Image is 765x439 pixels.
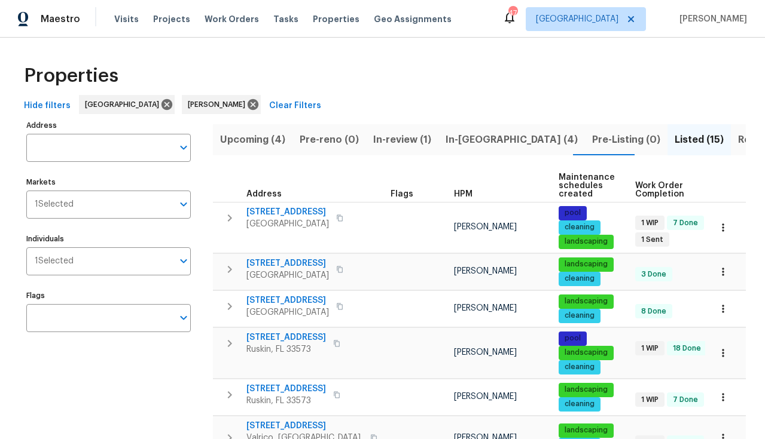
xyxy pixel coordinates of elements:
span: 1 WIP [636,395,663,405]
label: Address [26,122,191,129]
span: [STREET_ADDRESS] [246,420,363,432]
span: cleaning [560,362,599,372]
span: cleaning [560,222,599,232]
label: Markets [26,179,191,186]
span: Listed (15) [675,131,724,148]
span: Ruskin, FL 33573 [246,343,326,355]
span: landscaping [560,296,612,306]
span: Pre-reno (0) [300,131,359,148]
span: pool [560,208,586,218]
button: Open [175,196,192,213]
span: [STREET_ADDRESS] [246,206,329,218]
span: Pre-Listing (0) [592,131,660,148]
span: 7 Done [668,218,703,228]
span: In-[GEOGRAPHIC_DATA] (4) [446,131,578,148]
span: [PERSON_NAME] [454,392,517,401]
span: 8 Done [636,306,671,317]
span: [GEOGRAPHIC_DATA] [246,218,329,230]
button: Open [175,139,192,156]
div: 47 [508,7,517,19]
span: [GEOGRAPHIC_DATA] [246,306,329,318]
span: 1 WIP [636,343,663,354]
span: Tasks [273,15,298,23]
span: Work Order Completion [635,182,711,198]
span: Flags [391,190,413,198]
button: Hide filters [19,95,75,117]
span: [PERSON_NAME] [454,223,517,231]
label: Individuals [26,235,191,242]
span: landscaping [560,385,612,395]
span: [PERSON_NAME] [454,304,517,312]
span: 1 Sent [636,235,668,245]
span: Work Orders [205,13,259,25]
span: [GEOGRAPHIC_DATA] [246,269,329,281]
span: landscaping [560,259,612,269]
span: landscaping [560,348,612,358]
span: landscaping [560,425,612,435]
span: Address [246,190,282,198]
span: [GEOGRAPHIC_DATA] [85,99,164,110]
span: cleaning [560,274,599,284]
span: Ruskin, FL 33573 [246,395,326,407]
span: Hide filters [24,99,71,113]
span: 1 WIP [636,218,663,228]
button: Clear Filters [264,95,326,117]
span: Maestro [41,13,80,25]
button: Open [175,309,192,326]
span: [STREET_ADDRESS] [246,331,326,343]
span: Upcoming (4) [220,131,285,148]
span: HPM [454,190,473,198]
span: landscaping [560,237,612,247]
div: [PERSON_NAME] [182,95,261,114]
span: [PERSON_NAME] [454,348,517,357]
span: cleaning [560,399,599,409]
span: Geo Assignments [374,13,452,25]
span: cleaning [560,311,599,321]
span: Properties [24,70,118,82]
span: [PERSON_NAME] [675,13,747,25]
span: 1 Selected [35,256,74,266]
span: Visits [114,13,139,25]
span: 18 Done [668,343,706,354]
span: Maintenance schedules created [559,173,615,198]
span: Projects [153,13,190,25]
span: pool [560,333,586,343]
label: Flags [26,292,191,299]
span: In-review (1) [373,131,431,148]
span: [STREET_ADDRESS] [246,257,329,269]
span: [STREET_ADDRESS] [246,383,326,395]
button: Open [175,253,192,269]
span: [STREET_ADDRESS] [246,294,329,306]
div: [GEOGRAPHIC_DATA] [79,95,175,114]
span: [PERSON_NAME] [454,267,517,275]
span: [GEOGRAPHIC_DATA] [536,13,618,25]
span: 7 Done [668,395,703,405]
span: [PERSON_NAME] [188,99,250,110]
span: 1 Selected [35,199,74,210]
span: 3 Done [636,269,671,280]
span: Properties [313,13,359,25]
span: Clear Filters [269,99,321,113]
